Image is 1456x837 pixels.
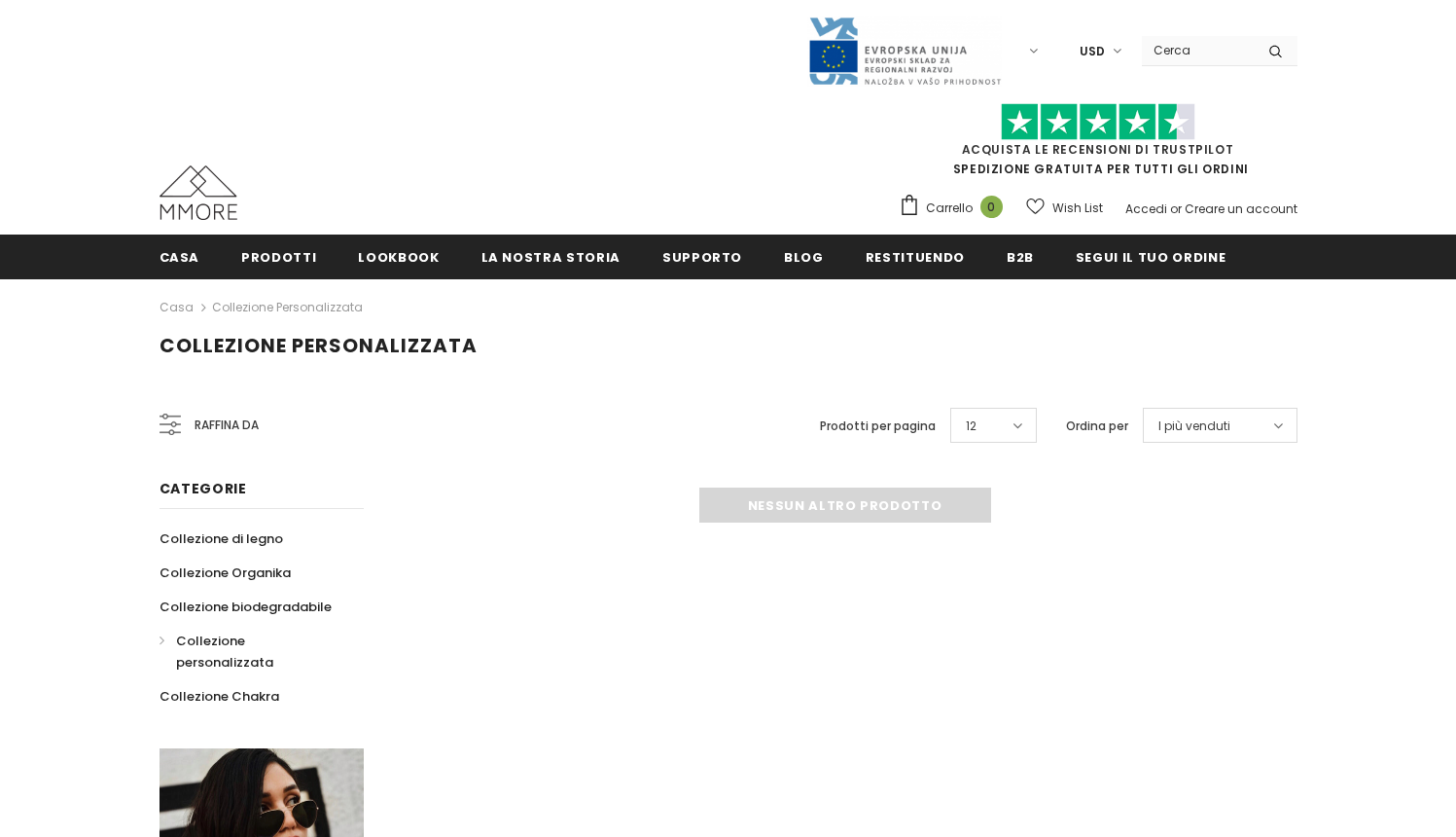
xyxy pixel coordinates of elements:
[662,235,742,278] a: supporto
[1052,199,1103,218] span: Wish List
[160,529,283,548] span: Collezione di legno
[866,248,965,267] span: Restituendo
[962,141,1234,158] a: Acquista le recensioni di TrustPilot
[784,248,824,267] span: Blog
[1080,42,1105,61] span: USD
[160,679,279,713] a: Collezione Chakra
[241,235,316,278] a: Prodotti
[212,299,363,315] a: Collezione personalizzata
[784,235,824,278] a: Blog
[807,16,1002,87] img: Javni Razpis
[1170,200,1182,217] span: or
[481,235,621,278] a: La nostra storia
[160,556,291,590] a: Collezione Organika
[241,248,316,267] span: Prodotti
[481,248,621,267] span: La nostra storia
[1007,248,1034,267] span: B2B
[1001,103,1195,141] img: Fidati di Pilot Stars
[899,194,1012,223] a: Carrello 0
[1158,417,1230,436] span: I più venduti
[160,590,332,624] a: Collezione biodegradabile
[358,248,439,267] span: Lookbook
[160,624,342,679] a: Collezione personalizzata
[358,235,439,278] a: Lookbook
[160,235,200,278] a: Casa
[160,165,237,220] img: Casi MMORE
[160,479,247,498] span: Categorie
[160,332,478,359] span: Collezione personalizzata
[1125,200,1167,217] a: Accedi
[966,417,977,436] span: 12
[820,417,936,436] label: Prodotti per pagina
[807,42,1002,58] a: Javni Razpis
[662,248,742,267] span: supporto
[1076,248,1225,267] span: Segui il tuo ordine
[1142,36,1254,64] input: Search Site
[160,248,200,267] span: Casa
[866,235,965,278] a: Restituendo
[160,687,279,706] span: Collezione Chakra
[160,522,283,556] a: Collezione di legno
[926,199,973,218] span: Carrello
[980,196,1003,218] span: 0
[1007,235,1034,278] a: B2B
[160,598,332,616] span: Collezione biodegradabile
[1185,200,1297,217] a: Creare un account
[160,564,291,582] span: Collezione Organika
[899,112,1297,177] span: SPEDIZIONE GRATUITA PER TUTTI GLI ORDINI
[195,415,259,436] span: Raffina da
[1066,417,1128,436] label: Ordina per
[1076,235,1225,278] a: Segui il tuo ordine
[1026,191,1103,225] a: Wish List
[160,296,194,319] a: Casa
[176,632,273,672] span: Collezione personalizzata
